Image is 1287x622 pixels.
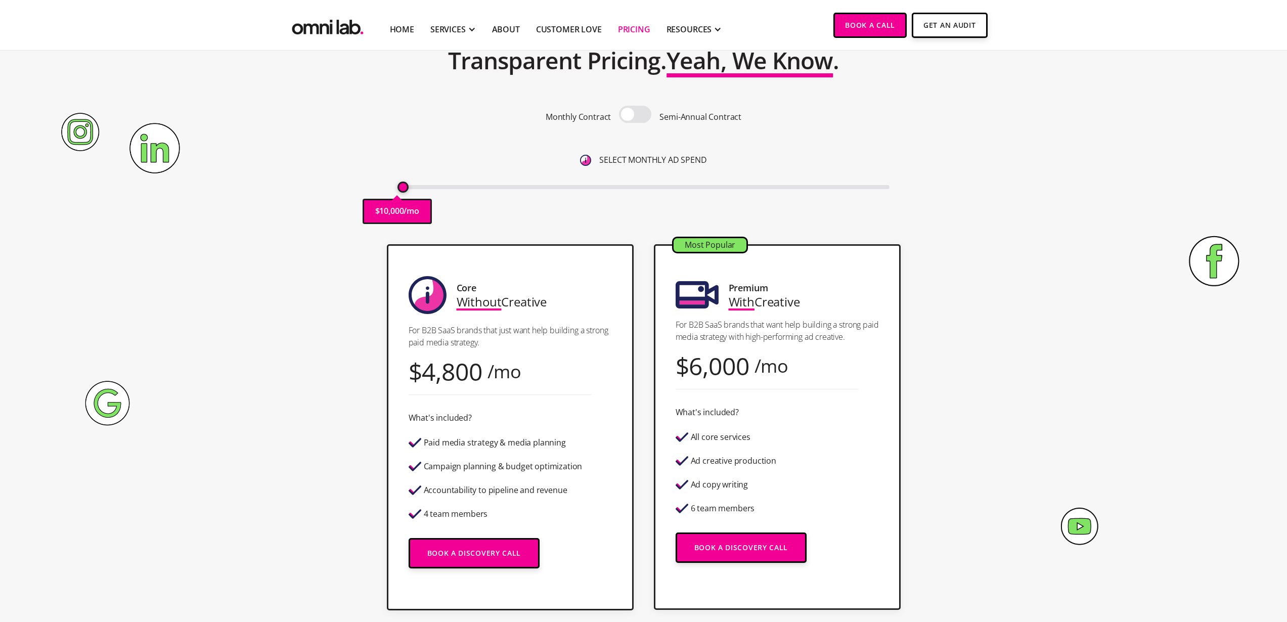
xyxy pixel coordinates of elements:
[536,23,602,35] a: Customer Love
[492,23,520,35] a: About
[676,319,879,343] p: For B2B SaaS brands that want help building a strong paid media strategy with high-performing ad ...
[404,204,419,218] p: /mo
[659,110,741,124] p: Semi-Annual Contract
[487,365,522,378] div: /mo
[674,238,746,252] div: Most Popular
[729,293,755,310] span: With
[618,23,650,35] a: Pricing
[457,293,502,310] span: Without
[422,365,482,378] div: 4,800
[691,480,748,489] div: Ad copy writing
[379,204,404,218] p: 10,000
[676,406,739,419] div: What's included?
[424,510,488,518] div: 4 team members
[676,532,807,563] a: Book a Discovery Call
[599,153,706,167] p: SELECT MONTHLY AD SPEND
[290,13,366,37] a: home
[390,23,414,35] a: Home
[689,359,749,373] div: 6,000
[546,110,611,124] p: Monthly Contract
[691,504,755,513] div: 6 team members
[409,411,472,425] div: What's included?
[290,13,366,37] img: Omni Lab: B2B SaaS Demand Generation Agency
[424,438,566,447] div: Paid media strategy & media planning
[676,359,689,373] div: $
[457,281,476,295] div: Core
[424,486,567,495] div: Accountability to pipeline and revenue
[375,204,380,218] p: $
[729,281,768,295] div: Premium
[409,365,422,378] div: $
[409,324,612,348] p: For B2B SaaS brands that just want help building a strong paid media strategy.
[457,295,547,308] div: Creative
[691,433,750,441] div: All core services
[448,40,839,81] h2: Transparent Pricing. .
[667,45,833,76] span: Yeah, We Know
[424,462,583,471] div: Campaign planning & budget optimization
[1105,505,1287,622] iframe: Chat Widget
[409,538,540,568] a: Book a Discovery Call
[580,155,591,166] img: 6410812402e99d19b372aa32_omni-nav-info.svg
[912,13,987,38] a: Get An Audit
[755,359,789,373] div: /mo
[833,13,907,38] a: Book a Call
[667,23,712,35] div: RESOURCES
[729,295,800,308] div: Creative
[430,23,466,35] div: SERVICES
[691,457,776,465] div: Ad creative production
